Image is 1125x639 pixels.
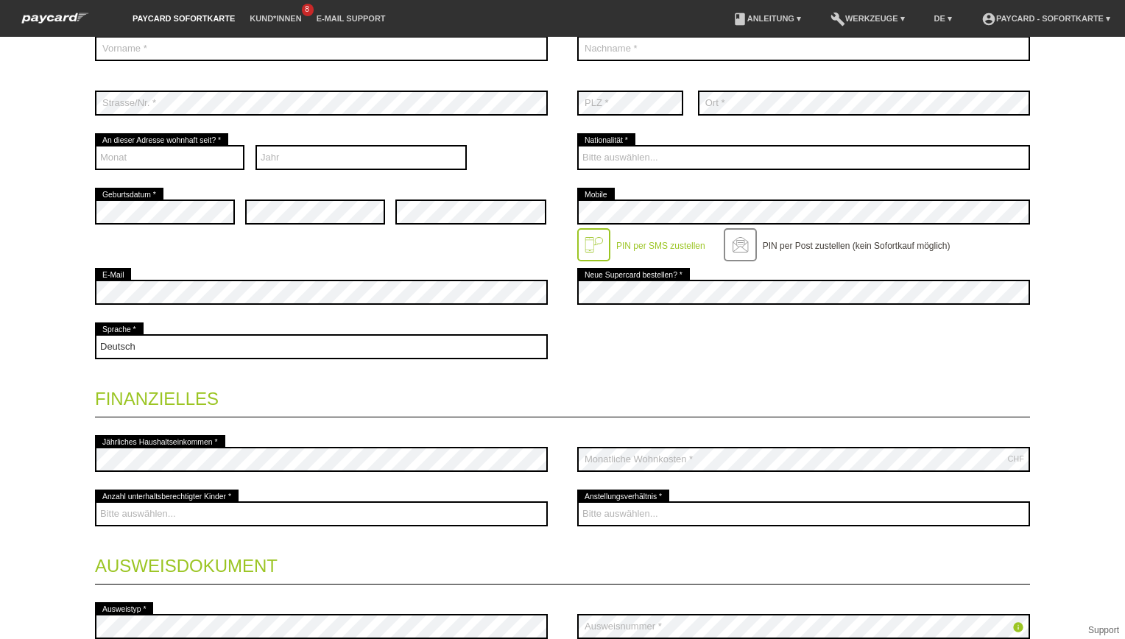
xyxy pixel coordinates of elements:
a: DE ▾ [927,14,959,23]
a: Support [1088,625,1119,635]
a: account_circlepaycard - Sofortkarte ▾ [974,14,1118,23]
a: E-Mail Support [309,14,393,23]
legend: Ausweisdokument [95,541,1030,585]
i: account_circle [981,12,996,27]
span: 8 [302,4,314,16]
legend: Finanzielles [95,374,1030,417]
a: bookAnleitung ▾ [725,14,808,23]
label: PIN per Post zustellen (kein Sofortkauf möglich) [763,241,951,251]
a: buildWerkzeuge ▾ [823,14,912,23]
img: paycard Sofortkarte [15,10,96,26]
a: paycard Sofortkarte [15,17,96,28]
a: paycard Sofortkarte [125,14,242,23]
a: info [1012,623,1024,635]
i: build [830,12,845,27]
i: info [1012,621,1024,633]
a: Kund*innen [242,14,308,23]
label: PIN per SMS zustellen [616,241,705,251]
i: book [733,12,747,27]
div: CHF [1007,454,1024,463]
